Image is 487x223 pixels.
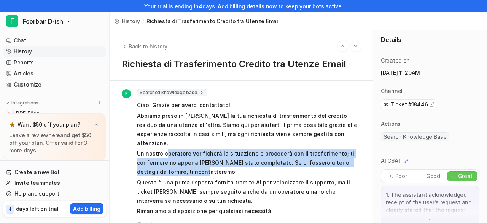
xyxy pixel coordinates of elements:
[3,99,41,107] button: Integrations
[384,101,434,108] a: Ticket #18446
[381,157,401,165] p: AI CSAT
[137,89,207,96] span: Searched knowledge base
[137,111,360,148] p: Abbiamo preso in [PERSON_NAME] la tua richiesta di trasferimento del credito residuo da una utenz...
[18,121,80,128] p: Want $50 off your plan?
[11,100,38,106] p: Integrations
[5,100,10,106] img: expand menu
[122,89,131,98] span: F
[3,167,106,178] a: Create a new Bot
[142,17,144,25] span: /
[3,79,106,90] a: Customize
[16,205,59,213] p: days left on trial
[373,30,487,49] div: Details
[381,69,479,77] p: [DATE] 11:20AM
[129,42,167,50] span: Back to history
[3,57,106,68] a: Reports
[122,17,140,25] span: History
[114,17,140,25] a: History
[137,149,360,176] p: Un nostro operatore verificherà la situazione e procederà con il trasferimento; ti confermeremo a...
[395,172,407,180] p: Poor
[3,188,106,199] a: Help and support
[9,122,15,128] img: star
[381,87,403,95] p: Channel
[122,59,361,70] h1: Richiesta di Trasferimento Credito tra Utenze Email
[428,217,433,222] img: down-arrow
[381,132,449,141] span: Search Knowledge Base
[94,122,99,127] img: x
[97,100,102,106] img: menu_add.svg
[381,57,410,64] p: Created on
[390,101,428,108] span: Ticket #18446
[6,15,18,27] span: F
[3,35,106,46] a: Chat
[384,102,389,107] img: zendesk
[9,132,100,154] p: Leave a review and get $50 off your plan. Offer valid for 3 more days.
[137,101,360,110] p: Ciao! Grazie per averci contattato!
[351,41,361,51] button: Go to next session
[340,43,345,50] img: Previous session
[8,111,12,116] img: PDF Files
[386,191,474,214] p: 1. The assistant acknowledged receipt of the user's request and clearly stated that the request i...
[73,205,100,213] p: Add billing
[338,41,348,51] button: Go to previous session
[426,172,440,180] p: Good
[146,17,280,25] span: Richiesta di Trasferimento Credito tra Utenze Email
[3,178,106,188] a: Invite teammates
[23,16,63,27] span: Foorban D-ish
[458,172,473,180] p: Great
[48,132,60,138] a: here
[16,110,39,117] span: PDF Files
[137,207,360,216] p: Rimaniamo a disposizione per qualsiasi necessità!
[3,46,106,57] a: History
[353,43,358,50] img: Next session
[3,108,106,119] a: PDF FilesPDF Files
[70,203,103,214] button: Add billing
[137,178,360,205] p: Questa è una prima risposta fornita tramite AI per velocizzare il supporto, ma il ticket [PERSON_...
[8,206,12,213] p: 4
[218,3,264,10] a: Add billing details
[381,120,401,128] p: Actions
[122,42,167,50] button: Back to history
[3,68,106,79] a: Articles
